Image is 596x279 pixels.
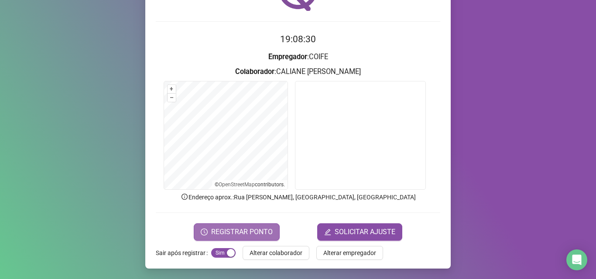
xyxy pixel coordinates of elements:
[215,182,285,188] li: © contributors.
[168,94,176,102] button: –
[250,248,302,258] span: Alterar colaborador
[181,193,188,201] span: info-circle
[156,246,211,260] label: Sair após registrar
[317,223,402,241] button: editSOLICITAR AJUSTE
[566,249,587,270] div: Open Intercom Messenger
[211,227,273,237] span: REGISTRAR PONTO
[156,51,440,63] h3: : COIFE
[316,246,383,260] button: Alterar empregador
[201,229,208,235] span: clock-circle
[156,66,440,77] h3: : CALIANE [PERSON_NAME]
[243,246,309,260] button: Alterar colaborador
[219,182,255,188] a: OpenStreetMap
[323,248,376,258] span: Alterar empregador
[235,67,274,76] strong: Colaborador
[194,223,280,241] button: REGISTRAR PONTO
[268,53,307,61] strong: Empregador
[335,227,395,237] span: SOLICITAR AJUSTE
[324,229,331,235] span: edit
[168,85,176,93] button: +
[156,192,440,202] p: Endereço aprox. : Rua [PERSON_NAME], [GEOGRAPHIC_DATA], [GEOGRAPHIC_DATA]
[280,34,316,44] time: 19:08:30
